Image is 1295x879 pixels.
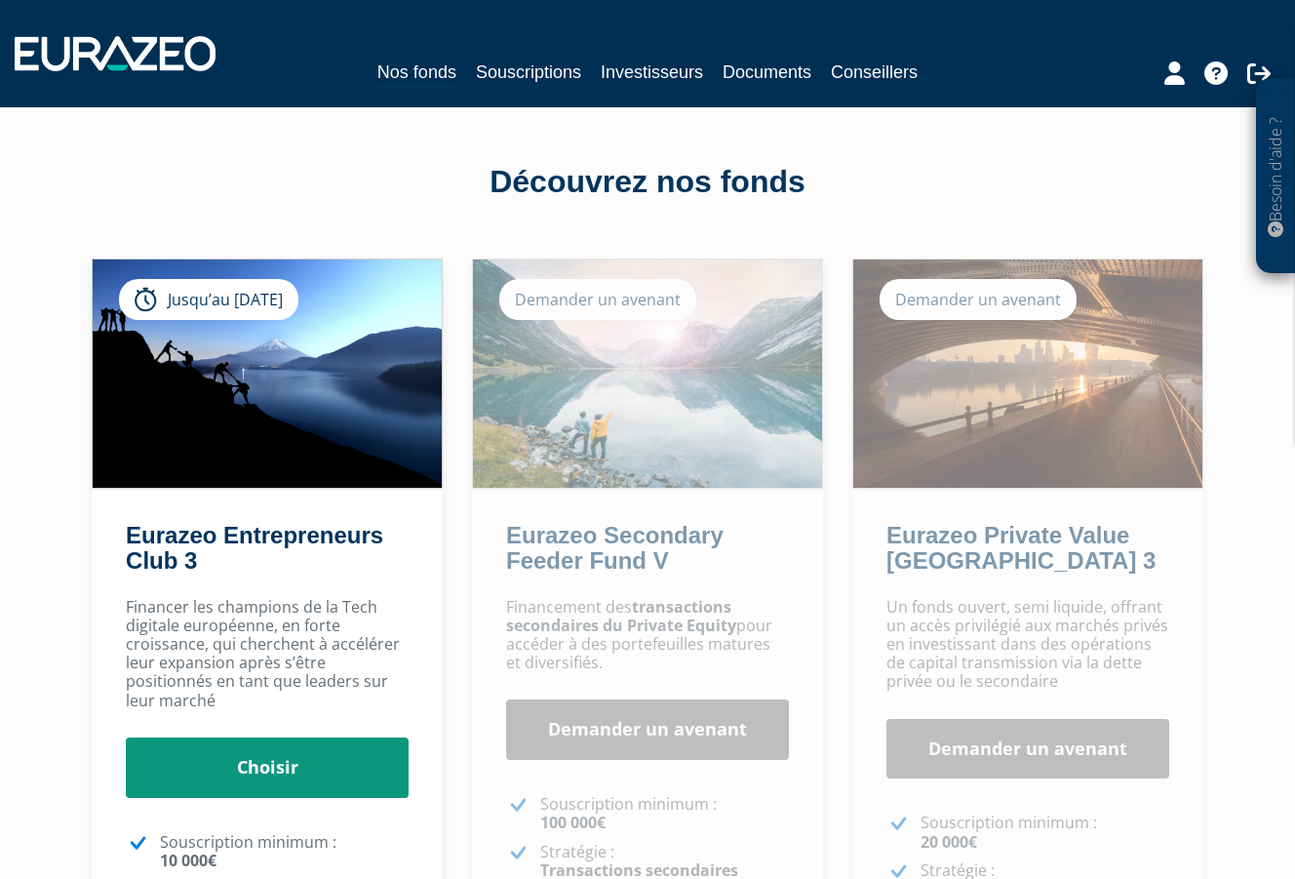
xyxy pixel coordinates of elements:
p: Financement des pour accéder à des portefeuilles matures et diversifiés. [506,598,789,673]
div: Demander un avenant [499,279,696,320]
a: Eurazeo Entrepreneurs Club 3 [126,522,383,574]
a: Eurazeo Private Value [GEOGRAPHIC_DATA] 3 [886,522,1156,574]
a: Demander un avenant [886,719,1169,779]
img: Eurazeo Entrepreneurs Club 3 [93,260,442,488]
div: Demander un avenant [880,279,1077,320]
div: Jusqu’au [DATE] [119,279,298,320]
a: Nos fonds [377,59,456,89]
strong: transactions secondaires du Private Equity [506,596,736,636]
a: Investisseurs [601,59,703,86]
strong: 10 000€ [160,850,216,871]
p: Un fonds ouvert, semi liquide, offrant un accès privilégié aux marchés privés en investissant dan... [886,598,1169,692]
img: 1732889491-logotype_eurazeo_blanc_rvb.png [15,36,216,71]
a: Souscriptions [476,59,581,86]
img: Eurazeo Private Value Europe 3 [853,260,1202,488]
strong: 20 000€ [921,831,977,853]
p: Souscription minimum : [921,814,1169,851]
p: Besoin d'aide ? [1265,89,1287,264]
a: Eurazeo Secondary Feeder Fund V [506,522,724,574]
a: Documents [723,59,811,86]
a: Demander un avenant [506,699,789,760]
img: Eurazeo Secondary Feeder Fund V [473,260,822,488]
div: Découvrez nos fonds [92,160,1203,205]
p: Souscription minimum : [160,833,409,870]
a: Choisir [126,738,409,798]
p: Financer les champions de la Tech digitale européenne, en forte croissance, qui cherchent à accél... [126,598,409,710]
a: Conseillers [831,59,918,86]
p: Souscription minimum : [540,795,789,832]
strong: 100 000€ [540,812,606,833]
